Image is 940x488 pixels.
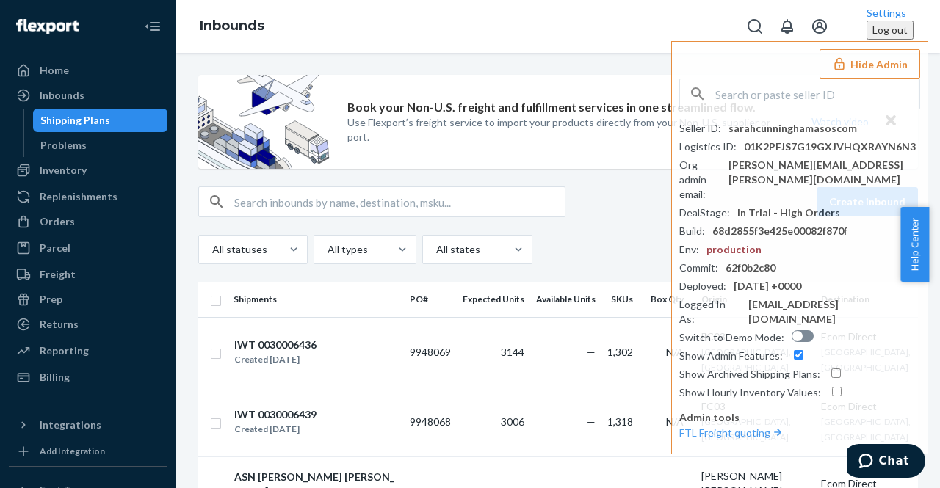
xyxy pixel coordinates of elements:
[501,415,524,428] span: 3006
[9,84,167,107] a: Inbounds
[457,282,530,317] th: Expected Units
[9,288,167,311] a: Prep
[679,367,820,382] div: Show Archived Shipping Plans :
[40,63,69,78] div: Home
[40,418,101,432] div: Integrations
[501,346,524,358] span: 3144
[40,317,79,332] div: Returns
[872,23,908,37] div: Log out
[587,346,596,358] span: —
[679,242,699,257] div: Env :
[326,242,328,257] input: All types
[404,317,457,387] td: 9948069
[679,410,920,425] p: Admin tools
[234,352,317,367] div: Created [DATE]
[200,18,264,34] a: Inbounds
[867,6,914,21] a: Settings
[726,261,775,275] div: 62f0b2c80
[404,387,457,456] td: 9948068
[40,370,70,385] div: Billing
[645,282,695,317] th: Box Qty
[679,158,721,202] div: Org admin email :
[837,6,914,47] div: Open account menu
[404,282,457,317] th: PO#
[40,292,62,307] div: Prep
[679,261,718,275] div: Commit :
[728,121,857,136] div: sarahcunninghamasoscom
[734,279,801,294] div: [DATE] +0000
[138,12,167,41] button: Close Navigation
[740,12,770,41] button: Open Search Box
[40,113,110,128] div: Shipping Plans
[9,159,167,182] a: Inventory
[40,88,84,103] div: Inbounds
[679,205,730,220] div: DealStage :
[40,163,87,178] div: Inventory
[679,139,737,154] div: Logistics ID :
[679,330,784,345] div: Switch to Demo Mode :
[9,413,167,437] button: Integrations
[679,121,721,136] div: Seller ID :
[900,207,929,282] button: Help Center
[773,12,802,41] button: Open notifications
[679,297,741,327] div: Logged In As :
[211,242,212,257] input: All statuses
[234,407,317,422] div: IWT 0030006439
[40,214,75,229] div: Orders
[666,415,684,428] span: N/A
[9,365,167,389] a: Billing
[679,426,785,439] a: FTL Freight quoting
[234,338,317,352] div: IWT 0030006436
[607,415,633,428] span: 1,318
[40,445,105,457] div: Add Integration
[679,349,783,363] div: Show Admin Features :
[9,313,167,336] a: Returns
[16,19,79,34] img: Flexport logo
[9,263,167,286] a: Freight
[347,99,756,116] p: Book your Non-U.S. freight and fulfillment services in one streamlined flow.
[40,343,89,358] div: Reporting
[9,443,167,460] a: Add Integration
[748,297,920,327] div: [EMAIL_ADDRESS][DOMAIN_NAME]
[9,236,167,260] a: Parcel
[601,282,645,317] th: SKUs
[40,241,70,255] div: Parcel
[679,279,726,294] div: Deployed :
[744,139,916,154] div: 01K2PFJS7G19GXJVHQXRAYN6N3
[234,187,565,216] input: Search inbounds by name, destination, msku...
[188,5,276,48] ol: breadcrumbs
[9,59,167,82] a: Home
[737,205,840,220] div: In Trial - High Orders
[587,415,596,428] span: —
[234,422,317,437] div: Created [DATE]
[679,385,821,400] div: Show Hourly Inventory Values :
[9,210,167,233] a: Orders
[679,224,705,238] div: Build :
[40,189,117,204] div: Replenishments
[40,138,87,153] div: Problems
[847,444,925,481] iframe: Opens a widget where you can chat to one of our agents
[9,339,167,363] a: Reporting
[805,12,834,41] button: Open account menu
[228,282,404,317] th: Shipments
[666,346,684,358] span: N/A
[867,21,914,40] button: Log out
[712,224,847,238] div: 68d2855f3e425e00082f870f
[728,158,920,187] div: [PERSON_NAME][EMAIL_ADDRESS][PERSON_NAME][DOMAIN_NAME]
[9,185,167,208] a: Replenishments
[33,134,168,157] a: Problems
[347,115,784,145] p: Use Flexport’s freight service to import your products directly from your Non-U.S. supplier or port.
[607,346,633,358] span: 1,302
[435,242,436,257] input: All states
[40,267,76,282] div: Freight
[715,79,919,109] input: Search or paste seller ID
[530,282,601,317] th: Available Units
[33,109,168,132] a: Shipping Plans
[706,242,762,257] div: production
[820,49,920,79] button: Hide Admin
